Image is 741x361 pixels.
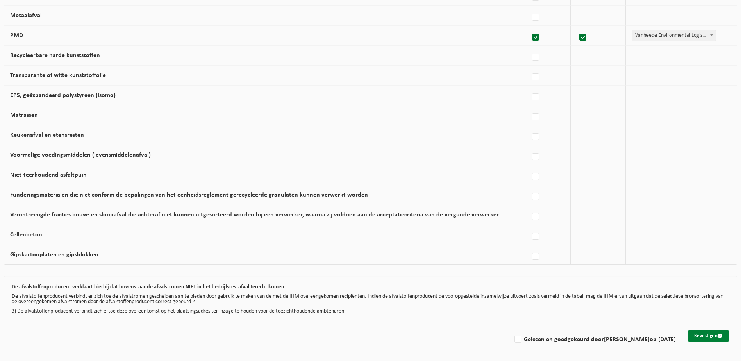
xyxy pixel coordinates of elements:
[12,284,286,290] b: De afvalstoffenproducent verklaart hierbij dat bovenstaande afvalstromen NIET in het bedrijfsrest...
[10,212,499,218] label: Verontreinigde fracties bouw- en sloopafval die achteraf niet kunnen uitgesorteerd worden bij een...
[10,52,100,59] label: Recycleerbare harde kunststoffen
[513,334,676,345] label: Gelezen en goedgekeurd door op [DATE]
[688,330,729,342] button: Bevestigen
[10,252,98,258] label: Gipskartonplaten en gipsblokken
[10,132,84,138] label: Keukenafval en etensresten
[10,112,38,118] label: Matrassen
[10,192,368,198] label: Funderingsmaterialen die niet conform de bepalingen van het eenheidsreglement gerecycleerde granu...
[12,309,729,314] p: 3) De afvalstoffenproducent verbindt zich ertoe deze overeenkomst op het plaatsingsadres ter inza...
[10,13,42,19] label: Metaalafval
[10,72,106,79] label: Transparante of witte kunststoffolie
[10,172,87,178] label: Niet-teerhoudend asfaltpuin
[10,32,23,39] label: PMD
[10,152,151,158] label: Voormalige voedingsmiddelen (levensmiddelenafval)
[604,336,650,343] strong: [PERSON_NAME]
[10,232,42,238] label: Cellenbeton
[10,92,116,98] label: EPS, geëxpandeerd polystyreen (isomo)
[12,294,729,305] p: De afvalstoffenproducent verbindt er zich toe de afvalstromen gescheiden aan te bieden door gebru...
[632,30,716,41] span: Vanheede Environmental Logistics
